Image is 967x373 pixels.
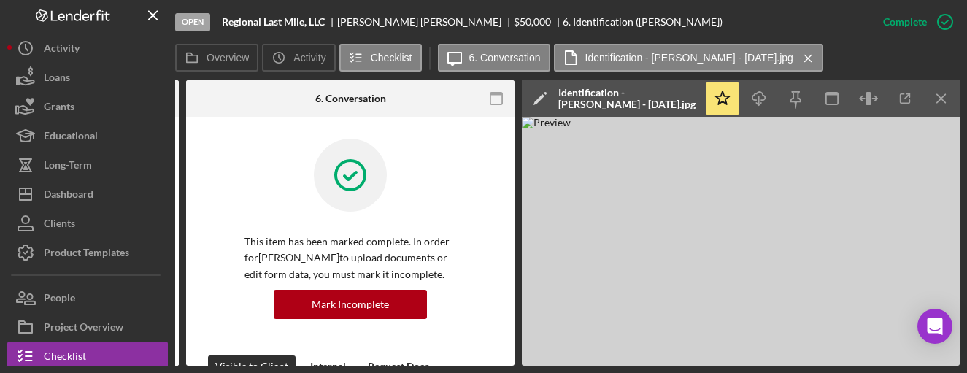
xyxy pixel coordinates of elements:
button: Grants [7,92,168,121]
label: Identification - [PERSON_NAME] - [DATE].jpg [585,52,793,64]
button: Complete [868,7,960,36]
div: Open [175,13,210,31]
div: Identification - [PERSON_NAME] - [DATE].jpg [558,87,697,110]
button: Clients [7,209,168,238]
p: This item has been marked complete. In order for [PERSON_NAME] to upload documents or edit form d... [244,234,456,282]
div: Product Templates [44,238,129,271]
button: Dashboard [7,180,168,209]
div: Loans [44,63,70,96]
div: Project Overview [44,312,123,345]
label: Overview [207,52,249,64]
button: 6. Conversation [438,44,550,72]
div: Long-Term [44,150,92,183]
label: Checklist [371,52,412,64]
button: Activity [262,44,335,72]
div: Open Intercom Messenger [917,309,952,344]
button: People [7,283,168,312]
button: Long-Term [7,150,168,180]
label: 6. Conversation [469,52,541,64]
button: Overview [175,44,258,72]
button: Mark Incomplete [274,290,427,319]
b: Regional Last Mile, LLC [222,16,325,28]
span: $50,000 [514,15,551,28]
div: Complete [883,7,927,36]
img: Preview [522,117,960,366]
div: Grants [44,92,74,125]
button: Checklist [7,342,168,371]
button: Loans [7,63,168,92]
button: Identification - [PERSON_NAME] - [DATE].jpg [554,44,823,72]
div: Mark Incomplete [312,290,389,319]
button: Educational [7,121,168,150]
div: 6. Identification ([PERSON_NAME]) [563,16,723,28]
button: Product Templates [7,238,168,267]
div: Activity [44,34,80,66]
div: Clients [44,209,75,242]
button: Project Overview [7,312,168,342]
label: Activity [293,52,325,64]
div: Educational [44,121,98,154]
div: Dashboard [44,180,93,212]
button: Activity [7,34,168,63]
button: Checklist [339,44,422,72]
div: [PERSON_NAME] [PERSON_NAME] [337,16,514,28]
div: People [44,283,75,316]
div: 6. Conversation [315,93,386,104]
